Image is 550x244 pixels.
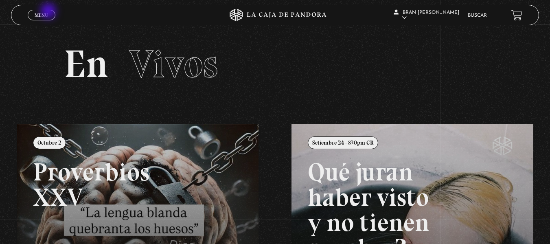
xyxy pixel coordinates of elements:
[511,9,522,20] a: View your shopping cart
[468,13,487,18] a: Buscar
[35,13,48,18] span: Menu
[32,20,51,25] span: Cerrar
[394,10,459,20] span: Bran [PERSON_NAME]
[129,41,218,87] span: Vivos
[64,45,486,84] h2: En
